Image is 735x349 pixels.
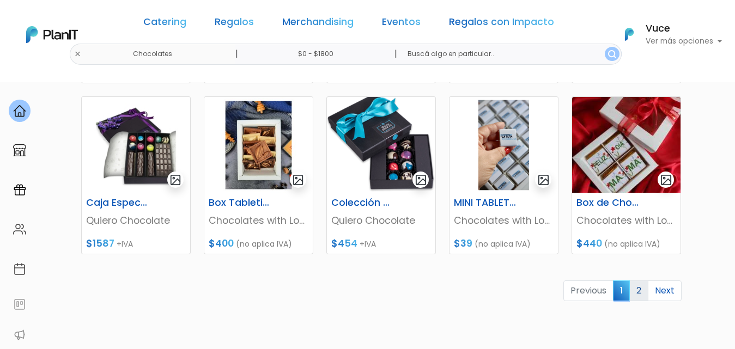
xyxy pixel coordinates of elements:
[394,47,397,60] p: |
[646,24,722,34] h6: Vuce
[449,96,558,254] a: gallery-light MINI TABLETAS PERSONALIZADAS Chocolates with Love $39 (no aplica IVA)
[646,38,722,45] p: Ver más opciones
[611,20,722,48] button: PlanIt Logo Vuce Ver más opciones
[13,328,26,341] img: partners-52edf745621dab592f3b2c58e3bca9d71375a7ef29c3b500c9f145b62cc070d4.svg
[56,10,157,32] div: ¿Necesitás ayuda?
[360,238,376,249] span: +IVA
[204,97,313,193] img: thumb_2000___2000-Photoroom_-_2024-09-23T150241.972.jpg
[629,280,648,301] a: 2
[454,237,472,250] span: $39
[86,237,114,250] span: $1587
[576,213,676,228] p: Chocolates with Love
[13,105,26,118] img: home-e721727adea9d79c4d83392d1f703f7f8bce08238fde08b1acbfd93340b81755.svg
[572,96,681,254] a: gallery-light Box de Chocolates Chocolates with Love $440 (no aplica IVA)
[81,96,191,254] a: gallery-light Caja Especial Quiero Más Chocolate Quiero Chocolate $1587 +IVA
[13,223,26,236] img: people-662611757002400ad9ed0e3c099ab2801c6687ba6c219adb57efc949bc21e19d.svg
[13,298,26,311] img: feedback-78b5a0c8f98aac82b08bfc38622c3050aee476f2c9584af64705fc4e61158814.svg
[454,213,554,228] p: Chocolates with Love
[82,97,190,193] img: thumb_90b3d6_81c384936961401bb2fcabd6396d17e1_mv23.jpg
[382,17,421,30] a: Eventos
[209,237,234,250] span: $400
[331,213,431,228] p: Quiero Chocolate
[215,17,254,30] a: Regalos
[660,174,672,186] img: gallery-light
[80,197,155,209] h6: Caja Especial Quiero Más Chocolate
[117,238,133,249] span: +IVA
[617,22,641,46] img: PlanIt Logo
[613,280,630,301] span: 1
[26,26,78,43] img: PlanIt Logo
[447,197,523,209] h6: MINI TABLETAS PERSONALIZADAS
[13,183,26,197] img: campaigns-02234683943229c281be62815700db0a1741e53638e28bf9629b52c665b00959.svg
[202,197,277,209] h6: Box Tabletitas decoradas
[449,97,558,193] img: thumb_Dise%C3%B1o_sin_t%C3%ADtulo__10_.png
[570,197,645,209] h6: Box de Chocolates
[604,238,660,249] span: (no aplica IVA)
[86,213,186,228] p: Quiero Chocolate
[235,47,238,60] p: |
[204,96,313,254] a: gallery-light Box Tabletitas decoradas Chocolates with Love $400 (no aplica IVA)
[399,44,622,65] input: Buscá algo en particular..
[169,174,182,186] img: gallery-light
[13,262,26,275] img: calendar-87d922413cdce8b2cf7b7f5f62616a5cf9e4887200fb71536465627b3292af00.svg
[74,51,81,58] img: close-6986928ebcb1d6c9903e3b54e860dbc4d054630f23adef3a32610726dff6a82b.svg
[576,237,602,250] span: $440
[572,97,681,193] img: thumb_WhatsApp_Image_2024-04-17_at_11.57.41.jpeg
[292,174,305,186] img: gallery-light
[326,96,436,254] a: gallery-light Colección Secretaria Quiero Chocolate $454 +IVA
[143,17,186,30] a: Catering
[648,280,682,301] a: Next
[327,97,435,193] img: thumb_secretaria.png
[236,238,292,249] span: (no aplica IVA)
[209,213,308,228] p: Chocolates with Love
[537,174,550,186] img: gallery-light
[13,144,26,157] img: marketplace-4ceaa7011d94191e9ded77b95e3339b90024bf715f7c57f8cf31f2d8c509eaba.svg
[415,174,427,186] img: gallery-light
[282,17,354,30] a: Merchandising
[331,237,357,250] span: $454
[475,238,531,249] span: (no aplica IVA)
[325,197,400,209] h6: Colección Secretaria
[449,17,554,30] a: Regalos con Impacto
[608,50,616,58] img: search_button-432b6d5273f82d61273b3651a40e1bd1b912527efae98b1b7a1b2c0702e16a8d.svg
